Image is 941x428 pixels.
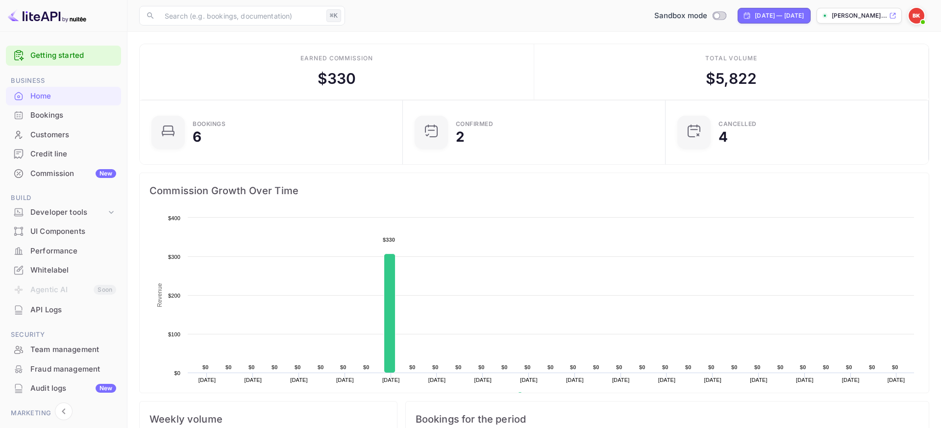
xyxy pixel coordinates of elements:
text: $0 [432,364,439,370]
text: $0 [340,364,347,370]
div: 6 [193,130,201,144]
text: [DATE] [290,377,308,383]
span: Marketing [6,408,121,419]
div: Credit line [6,145,121,164]
text: $0 [593,364,599,370]
a: Performance [6,242,121,260]
text: Revenue [156,283,163,307]
div: Team management [30,344,116,355]
text: $100 [168,331,180,337]
span: Business [6,76,121,86]
div: New [96,384,116,393]
text: $300 [168,254,180,260]
text: $0 [478,364,485,370]
button: Collapse navigation [55,403,73,420]
text: $0 [570,364,576,370]
text: $0 [823,364,829,370]
text: $0 [892,364,898,370]
text: [DATE] [842,377,860,383]
text: [DATE] [566,377,584,383]
text: $0 [869,364,875,370]
text: $0 [318,364,324,370]
text: [DATE] [198,377,216,383]
text: $0 [754,364,761,370]
text: $0 [685,364,692,370]
div: Developer tools [6,204,121,221]
div: Home [6,87,121,106]
div: Fraud management [6,360,121,379]
text: [DATE] [428,377,446,383]
div: Whitelabel [30,265,116,276]
text: $0 [455,364,462,370]
text: $0 [731,364,738,370]
text: $0 [800,364,806,370]
text: $0 [708,364,715,370]
div: Team management [6,340,121,359]
div: Confirmed [456,121,494,127]
div: Whitelabel [6,261,121,280]
div: $ 330 [318,68,356,90]
div: Bookings [30,110,116,121]
text: [DATE] [520,377,538,383]
text: $0 [846,364,852,370]
div: Switch to Production mode [650,10,730,22]
div: Customers [6,126,121,145]
div: API Logs [30,304,116,316]
a: UI Components [6,222,121,240]
text: [DATE] [612,377,630,383]
div: UI Components [6,222,121,241]
span: Sandbox mode [654,10,708,22]
text: $0 [202,364,209,370]
div: Developer tools [30,207,106,218]
div: ⌘K [326,9,341,22]
text: $400 [168,215,180,221]
text: [DATE] [658,377,676,383]
text: [DATE] [474,377,492,383]
div: $ 5,822 [706,68,757,90]
span: Security [6,329,121,340]
div: Home [30,91,116,102]
div: New [96,169,116,178]
a: Audit logsNew [6,379,121,397]
text: [DATE] [750,377,768,383]
text: $0 [409,364,416,370]
a: Whitelabel [6,261,121,279]
div: CommissionNew [6,164,121,183]
div: Bookings [6,106,121,125]
text: [DATE] [796,377,814,383]
text: [DATE] [704,377,721,383]
span: Weekly volume [149,411,387,427]
img: Bill Kyriazopoulos [909,8,924,24]
text: $0 [225,364,232,370]
a: Getting started [30,50,116,61]
text: [DATE] [336,377,354,383]
div: CANCELLED [718,121,757,127]
text: [DATE] [244,377,262,383]
div: UI Components [30,226,116,237]
div: 2 [456,130,465,144]
div: Bookings [193,121,225,127]
div: API Logs [6,301,121,320]
a: Team management [6,340,121,358]
span: Build [6,193,121,203]
text: $0 [363,364,370,370]
a: Fraud management [6,360,121,378]
div: Performance [6,242,121,261]
div: [DATE] — [DATE] [755,11,804,20]
div: Audit logsNew [6,379,121,398]
text: [DATE] [888,377,905,383]
p: [PERSON_NAME]... [832,11,887,20]
a: CommissionNew [6,164,121,182]
a: Credit line [6,145,121,163]
text: $0 [295,364,301,370]
span: Commission Growth Over Time [149,183,919,199]
text: Revenue [526,392,551,399]
text: $0 [547,364,554,370]
text: $0 [662,364,669,370]
div: Audit logs [30,383,116,394]
text: $0 [174,370,180,376]
input: Search (e.g. bookings, documentation) [159,6,322,25]
div: Commission [30,168,116,179]
text: $0 [272,364,278,370]
div: Fraud management [30,364,116,375]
